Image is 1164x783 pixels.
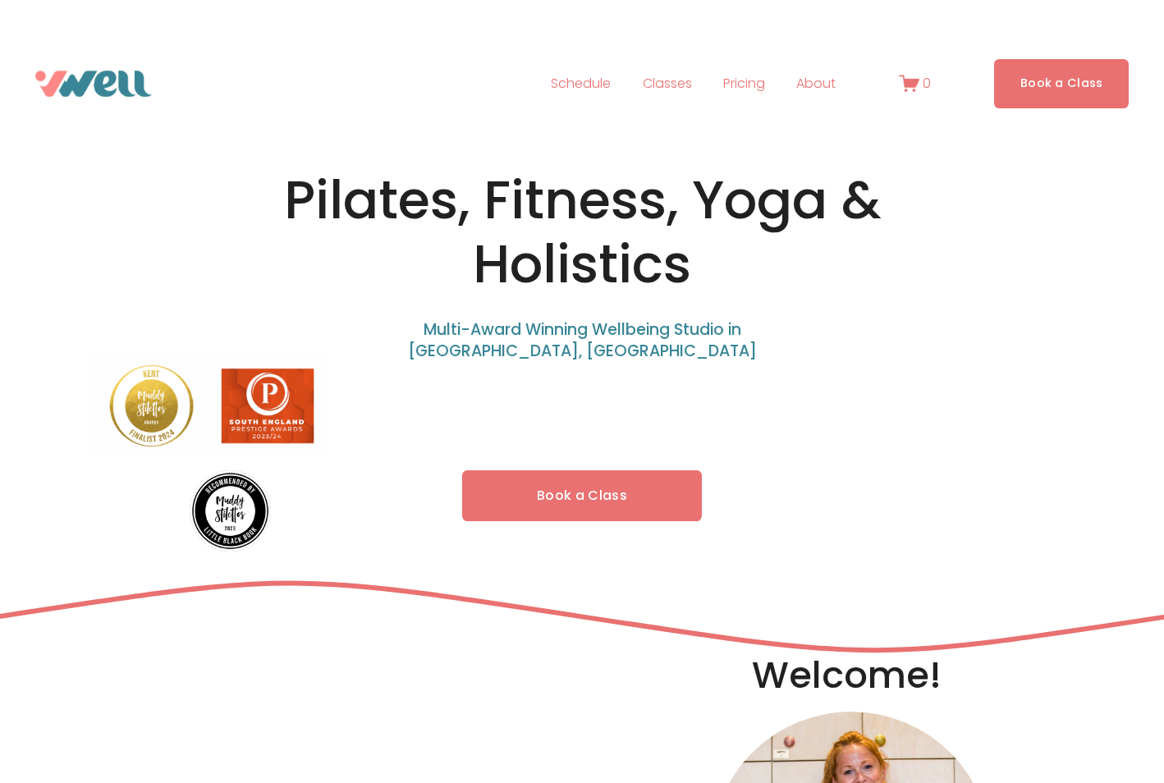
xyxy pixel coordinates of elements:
[643,71,692,97] a: folder dropdown
[462,470,702,522] a: Book a Class
[899,73,932,94] a: 0 items in cart
[723,71,765,97] a: Pricing
[643,72,692,96] span: Classes
[796,71,836,97] a: folder dropdown
[752,652,950,699] h2: Welcome!
[213,168,950,298] h1: Pilates, Fitness, Yoga & Holistics
[35,71,152,97] img: VWell
[408,318,757,363] span: Multi-Award Winning Wellbeing Studio in [GEOGRAPHIC_DATA], [GEOGRAPHIC_DATA]
[994,59,1130,108] a: Book a Class
[923,74,931,93] span: 0
[551,71,611,97] a: Schedule
[796,72,836,96] span: About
